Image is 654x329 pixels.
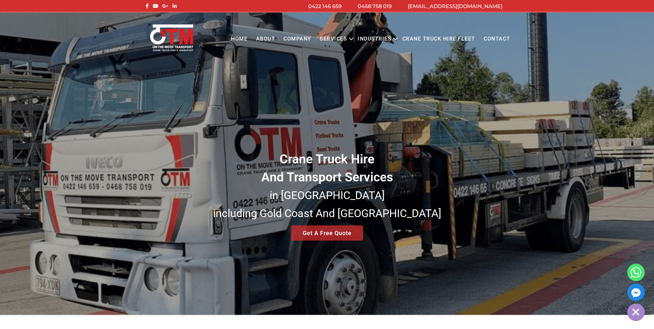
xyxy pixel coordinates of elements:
a: [EMAIL_ADDRESS][DOMAIN_NAME] [408,3,502,9]
a: Get A Free Quote [291,225,363,241]
a: 0468 758 019 [358,3,392,9]
a: Crane Truck Hire Fleet [398,30,479,48]
a: Whatsapp [627,264,645,281]
a: Facebook_Messenger [627,284,645,301]
a: About [252,30,279,48]
a: Industries [354,30,396,48]
a: COMPANY [279,30,316,48]
a: 0422 146 659 [308,3,342,9]
a: Services [316,30,351,48]
a: Contact [479,30,515,48]
a: Home [227,30,252,48]
small: in [GEOGRAPHIC_DATA] including Gold Coast And [GEOGRAPHIC_DATA] [213,189,441,220]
